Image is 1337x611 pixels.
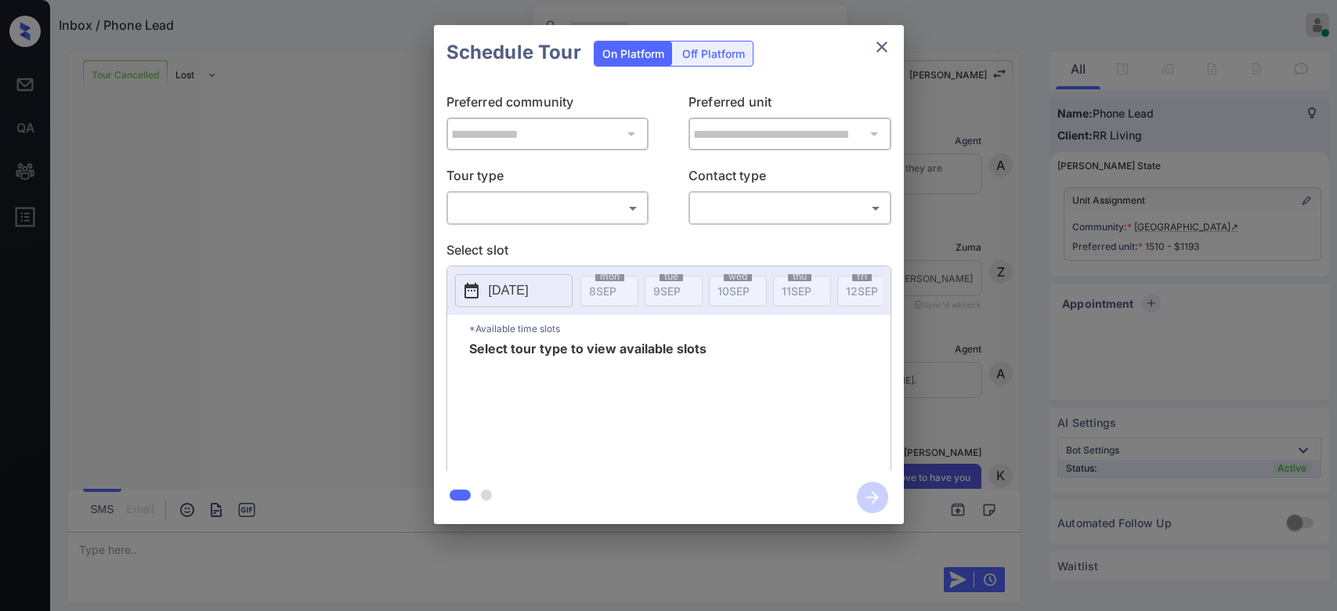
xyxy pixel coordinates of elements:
[446,240,891,266] p: Select slot
[469,315,891,342] p: *Available time slots
[446,92,649,117] p: Preferred community
[688,166,891,191] p: Contact type
[489,281,529,300] p: [DATE]
[688,92,891,117] p: Preferred unit
[594,42,672,66] div: On Platform
[455,274,573,307] button: [DATE]
[434,25,594,80] h2: Schedule Tour
[674,42,753,66] div: Off Platform
[446,166,649,191] p: Tour type
[866,31,898,63] button: close
[469,342,706,468] span: Select tour type to view available slots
